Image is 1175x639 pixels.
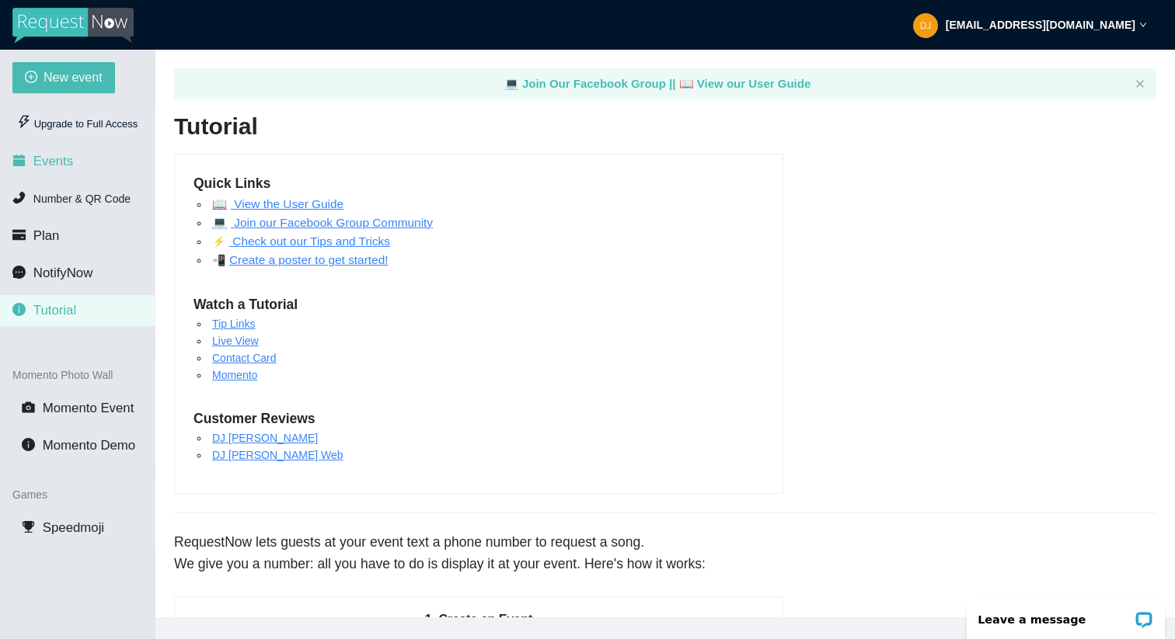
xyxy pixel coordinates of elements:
[212,449,343,461] a: DJ [PERSON_NAME] Web
[12,266,26,279] span: message
[946,19,1135,31] strong: [EMAIL_ADDRESS][DOMAIN_NAME]
[679,77,694,90] span: laptop
[43,438,135,453] span: Momento Demo
[212,432,318,444] a: DJ [PERSON_NAME]
[22,401,35,414] span: camera
[194,294,298,316] span: Watch a Tutorial
[22,438,35,451] span: info-circle
[22,520,35,533] span: trophy
[33,228,60,243] span: Plan
[212,352,276,364] a: Contact Card
[212,369,257,381] a: Momento
[504,77,519,90] span: laptop
[17,115,31,129] span: thunderbolt
[33,303,76,318] span: Tutorial
[504,77,679,90] a: laptop Join Our Facebook Group ||
[1139,21,1147,29] span: down
[1135,79,1145,89] button: close
[174,532,1156,575] div: RequestNow lets guests at your event text a phone number to request a song. We give you a number:...
[212,335,259,347] a: Live View
[33,266,92,280] span: NotifyNow
[212,197,343,210] a: open book View the User Guide
[43,520,104,535] span: Speedmoji
[43,401,134,415] span: Momento Event
[12,191,26,204] span: phone
[957,590,1175,639] iframe: LiveChat chat widget
[212,318,256,330] a: Tip Links
[212,235,229,248] span: open book
[194,173,270,195] span: Quick Links
[33,154,73,168] span: Events
[679,77,811,90] a: laptop View our User Guide
[212,216,433,229] a: open book Join our Facebook Group Community
[44,68,103,87] span: New event
[33,193,131,205] span: Number & QR Code
[12,228,26,241] span: credit-card
[212,216,231,229] span: open book
[212,254,229,266] span: mobile device
[12,62,115,93] button: plus-circleNew event
[12,154,26,167] span: calendar
[12,8,134,43] img: RequestNow
[25,71,37,85] span: plus-circle
[12,109,142,140] div: Upgrade to Full Access
[212,197,231,210] span: open book
[913,13,938,38] img: e7adeb8dba23de8e1d05df71f849a9a9
[194,408,316,430] span: Customer Reviews
[174,111,1156,143] h2: Tutorial
[12,303,26,316] span: info-circle
[229,253,388,266] a: Create a poster to get started!
[229,234,390,248] a: Check out our Tips and Tricks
